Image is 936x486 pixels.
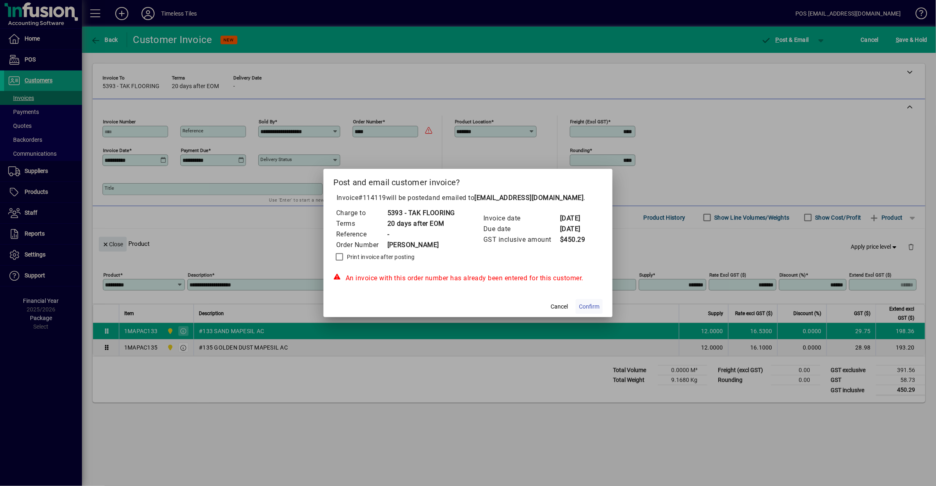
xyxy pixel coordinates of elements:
label: Print invoice after posting [345,253,415,261]
td: Charge to [336,208,387,218]
p: Invoice will be posted . [333,193,603,203]
td: Reference [336,229,387,240]
td: Invoice date [483,213,560,224]
td: 20 days after EOM [387,218,455,229]
span: and emailed to [429,194,584,202]
button: Confirm [576,299,603,314]
td: [PERSON_NAME] [387,240,455,250]
b: [EMAIL_ADDRESS][DOMAIN_NAME] [475,194,584,202]
span: Cancel [551,302,568,311]
td: [DATE] [560,213,592,224]
td: GST inclusive amount [483,234,560,245]
span: #114119 [358,194,386,202]
td: Order Number [336,240,387,250]
td: - [387,229,455,240]
span: Confirm [579,302,599,311]
td: 5393 - TAK FLOORING [387,208,455,218]
td: $450.29 [560,234,592,245]
td: Due date [483,224,560,234]
div: An invoice with this order number has already been entered for this customer. [333,273,603,283]
td: Terms [336,218,387,229]
h2: Post and email customer invoice? [323,169,613,193]
button: Cancel [546,299,572,314]
td: [DATE] [560,224,592,234]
